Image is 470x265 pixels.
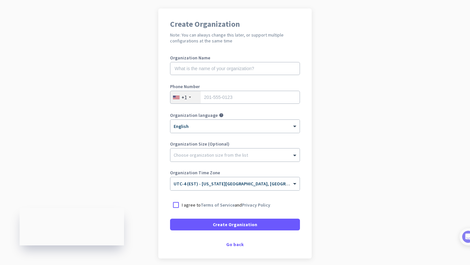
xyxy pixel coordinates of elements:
a: Privacy Policy [242,202,270,208]
p: I agree to and [182,202,270,208]
div: Go back [170,242,300,247]
label: Organization Time Zone [170,170,300,175]
a: Terms of Service [201,202,235,208]
div: +1 [181,94,187,101]
label: Organization Name [170,55,300,60]
h1: Create Organization [170,20,300,28]
input: 201-555-0123 [170,91,300,104]
label: Organization Size (Optional) [170,142,300,146]
input: What is the name of your organization? [170,62,300,75]
i: help [219,113,224,117]
span: Create Organization [213,221,257,228]
button: Create Organization [170,219,300,230]
h2: Note: You can always change this later, or support multiple configurations at the same time [170,32,300,44]
label: Organization language [170,113,218,117]
label: Phone Number [170,84,300,89]
iframe: Insightful Status [20,208,124,245]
